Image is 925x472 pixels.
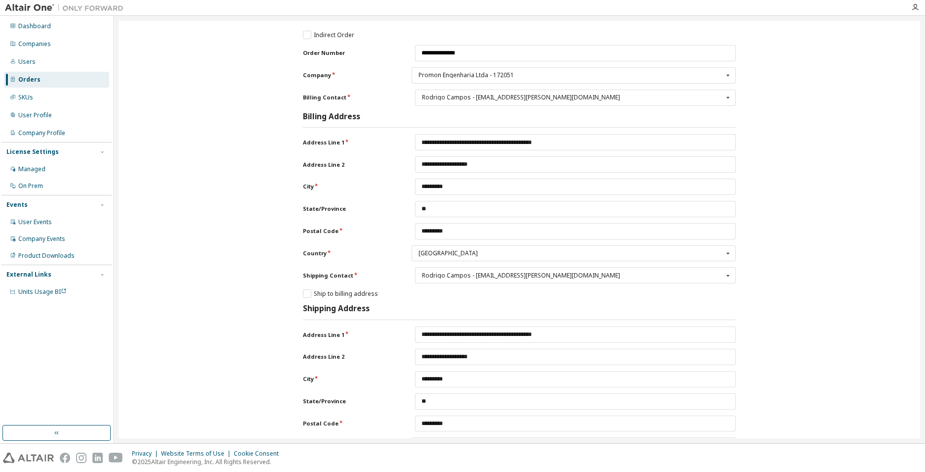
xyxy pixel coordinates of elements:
[419,250,723,256] div: [GEOGRAPHIC_DATA]
[303,161,399,169] label: Address Line 2
[6,201,28,209] div: Events
[415,371,736,387] input: City
[412,245,736,262] div: Country
[18,94,33,101] div: SKUs
[415,393,736,410] input: State/Province
[303,205,399,213] label: State/Province
[18,76,41,84] div: Orders
[415,416,736,432] input: Postal Code
[76,453,86,463] img: instagram.svg
[60,453,70,463] img: facebook.svg
[303,94,399,101] label: Billing Contact
[132,450,161,458] div: Privacy
[6,271,51,279] div: External Links
[18,40,51,48] div: Companies
[415,134,736,150] input: Address Line 1
[415,156,736,173] input: Address Line 2
[303,353,399,361] label: Address Line 2
[415,327,736,343] input: Address Line 1
[18,58,36,66] div: Users
[18,235,65,243] div: Company Events
[415,349,736,365] input: Address Line 2
[303,71,395,79] label: Company
[412,67,736,84] div: Company
[6,148,59,156] div: License Settings
[109,453,123,463] img: youtube.svg
[412,437,736,454] div: Country
[18,111,52,119] div: User Profile
[18,287,67,296] span: Units Usage BI
[234,450,285,458] div: Cookie Consent
[303,272,399,280] label: Shipping Contact
[415,90,736,106] div: Billing Contact
[415,201,736,217] input: State/Province
[3,453,54,463] img: altair_logo.svg
[303,375,399,383] label: City
[419,72,723,78] div: Promon Engenharia Ltda - 172051
[18,165,45,173] div: Managed
[415,223,736,239] input: Postal Code
[18,182,43,190] div: On Prem
[18,218,52,226] div: User Events
[303,249,395,257] label: Country
[303,397,399,405] label: State/Province
[422,94,723,100] div: Rodrigo Campos - [EMAIL_ADDRESS][PERSON_NAME][DOMAIN_NAME]
[303,227,399,235] label: Postal Code
[303,139,399,146] label: Address Line 1
[303,420,399,427] label: Postal Code
[92,453,103,463] img: linkedin.svg
[415,267,736,283] div: Shipping Contact
[161,450,234,458] div: Website Terms of Use
[415,179,736,195] input: City
[132,458,285,466] p: © 2025 Altair Engineering, Inc. All Rights Reserved.
[422,273,723,279] div: Rodrigo Campos - [EMAIL_ADDRESS][PERSON_NAME][DOMAIN_NAME]
[5,3,128,13] img: Altair One
[303,49,399,57] label: Order Number
[303,112,360,122] h3: Billing Address
[18,22,51,30] div: Dashboard
[303,183,399,190] label: City
[18,129,65,137] div: Company Profile
[303,31,354,39] label: Indirect Order
[303,331,399,339] label: Address Line 1
[303,289,378,298] label: Ship to billing address
[18,252,75,260] div: Product Downloads
[303,304,370,314] h3: Shipping Address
